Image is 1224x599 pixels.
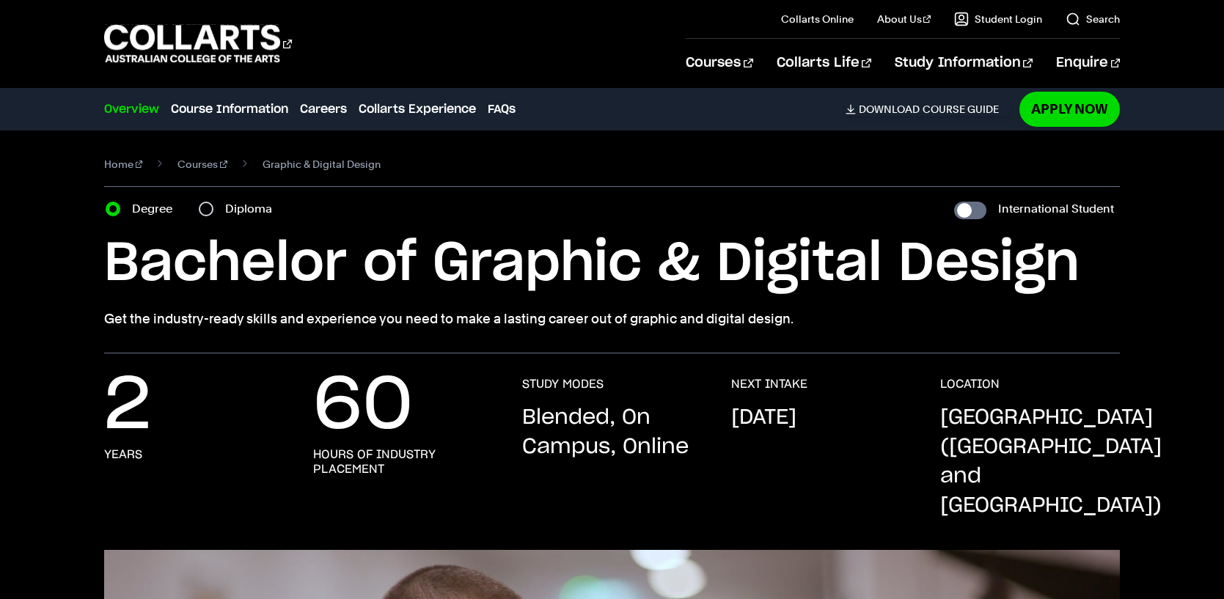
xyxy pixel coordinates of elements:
a: Courses [177,154,227,174]
a: Courses [686,39,752,87]
h3: years [104,447,142,462]
a: Collarts Life [777,39,871,87]
a: Apply Now [1019,92,1120,126]
p: [DATE] [731,403,796,433]
p: Blended, On Campus, Online [522,403,702,462]
a: Careers [300,100,347,118]
a: Enquire [1056,39,1120,87]
label: International Student [998,199,1114,219]
a: About Us [877,12,931,26]
h3: NEXT INTAKE [731,377,807,392]
a: Overview [104,100,159,118]
h3: STUDY MODES [522,377,604,392]
a: Collarts Experience [359,100,476,118]
span: Graphic & Digital Design [263,154,381,174]
span: Download [859,103,920,116]
p: 2 [104,377,151,436]
p: 60 [313,377,413,436]
a: Student Login [954,12,1042,26]
a: DownloadCourse Guide [846,103,1011,116]
div: Go to homepage [104,23,292,65]
h3: hours of industry placement [313,447,493,477]
label: Diploma [225,199,281,219]
p: Get the industry-ready skills and experience you need to make a lasting career out of graphic and... [104,309,1120,329]
a: Study Information [895,39,1033,87]
h3: LOCATION [940,377,1000,392]
a: Collarts Online [781,12,854,26]
a: Course Information [171,100,288,118]
p: [GEOGRAPHIC_DATA] ([GEOGRAPHIC_DATA] and [GEOGRAPHIC_DATA]) [940,403,1162,521]
label: Degree [132,199,181,219]
h1: Bachelor of Graphic & Digital Design [104,231,1120,297]
a: Home [104,154,143,174]
a: Search [1066,12,1120,26]
a: FAQs [488,100,516,118]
